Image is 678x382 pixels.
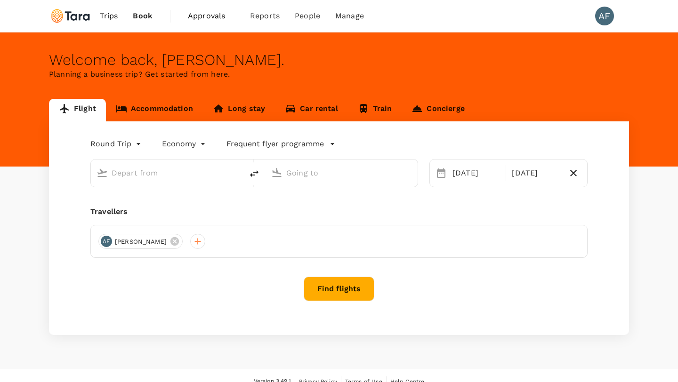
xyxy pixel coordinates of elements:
[348,99,402,121] a: Train
[100,10,118,22] span: Trips
[449,164,504,183] div: [DATE]
[286,166,398,180] input: Going to
[595,7,614,25] div: AF
[335,10,364,22] span: Manage
[188,10,235,22] span: Approvals
[90,206,588,217] div: Travellers
[112,166,223,180] input: Depart from
[98,234,183,249] div: AF[PERSON_NAME]
[133,10,153,22] span: Book
[295,10,320,22] span: People
[49,99,106,121] a: Flight
[101,236,112,247] div: AF
[49,69,629,80] p: Planning a business trip? Get started from here.
[304,277,374,301] button: Find flights
[162,136,208,151] div: Economy
[508,164,563,183] div: [DATE]
[203,99,275,121] a: Long stay
[90,136,143,151] div: Round Trip
[250,10,280,22] span: Reports
[236,172,238,174] button: Open
[411,172,413,174] button: Open
[49,6,92,26] img: Tara Climate Ltd
[226,138,324,150] p: Frequent flyer programme
[226,138,335,150] button: Frequent flyer programme
[275,99,348,121] a: Car rental
[106,99,203,121] a: Accommodation
[243,162,266,185] button: delete
[109,237,172,247] span: [PERSON_NAME]
[402,99,474,121] a: Concierge
[49,51,629,69] div: Welcome back , [PERSON_NAME] .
